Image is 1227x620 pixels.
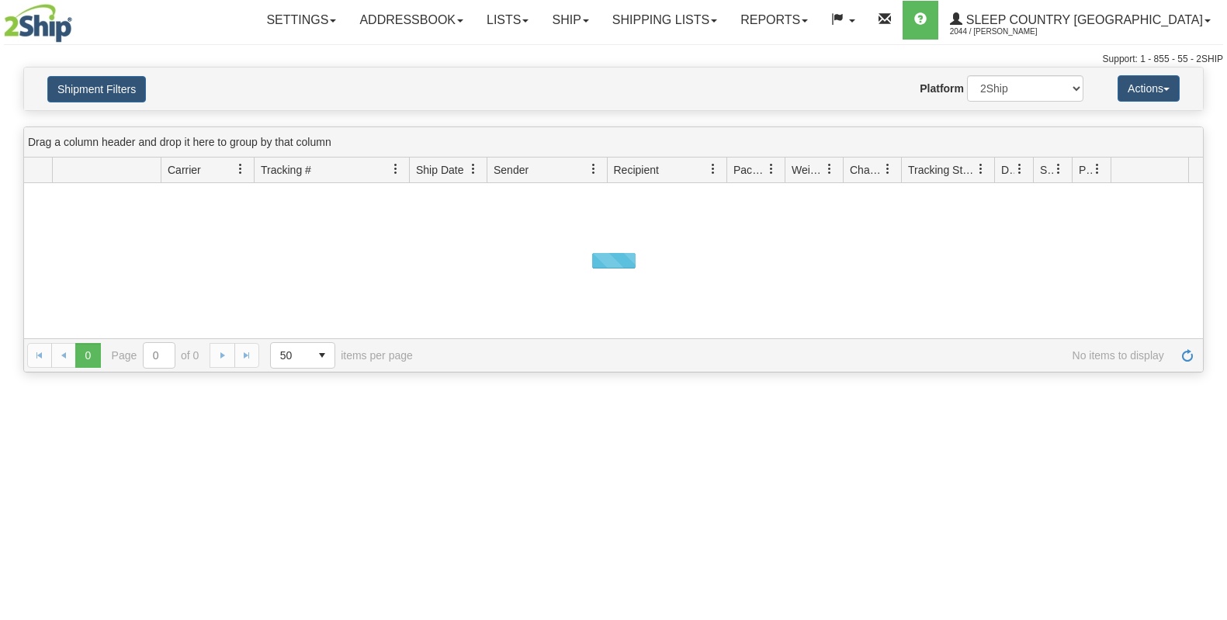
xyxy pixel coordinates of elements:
span: Carrier [168,162,201,178]
div: grid grouping header [24,127,1203,158]
span: Tracking # [261,162,311,178]
a: Tracking Status filter column settings [968,156,994,182]
a: Addressbook [348,1,475,40]
span: Page of 0 [112,342,199,369]
span: Charge [850,162,882,178]
a: Carrier filter column settings [227,156,254,182]
span: Tracking Status [908,162,976,178]
span: 50 [280,348,300,363]
span: Page 0 [75,343,100,368]
a: Weight filter column settings [816,156,843,182]
a: Ship [540,1,600,40]
button: Actions [1118,75,1180,102]
img: logo2044.jpg [4,4,72,43]
span: Packages [733,162,766,178]
span: Pickup Status [1079,162,1092,178]
span: Shipment Issues [1040,162,1053,178]
span: Recipient [614,162,659,178]
a: Recipient filter column settings [700,156,726,182]
span: Delivery Status [1001,162,1014,178]
span: items per page [270,342,413,369]
a: Shipping lists [601,1,729,40]
a: Refresh [1175,343,1200,368]
a: Ship Date filter column settings [460,156,487,182]
a: Sender filter column settings [581,156,607,182]
span: select [310,343,334,368]
a: Charge filter column settings [875,156,901,182]
div: Support: 1 - 855 - 55 - 2SHIP [4,53,1223,66]
iframe: chat widget [1191,230,1225,389]
a: Reports [729,1,820,40]
a: Shipment Issues filter column settings [1045,156,1072,182]
label: Platform [920,81,964,96]
span: 2044 / [PERSON_NAME] [950,24,1066,40]
a: Sleep Country [GEOGRAPHIC_DATA] 2044 / [PERSON_NAME] [938,1,1222,40]
button: Shipment Filters [47,76,146,102]
span: Sleep Country [GEOGRAPHIC_DATA] [962,13,1203,26]
span: Weight [792,162,824,178]
a: Packages filter column settings [758,156,785,182]
span: Ship Date [416,162,463,178]
span: Page sizes drop down [270,342,335,369]
a: Delivery Status filter column settings [1007,156,1033,182]
a: Lists [475,1,540,40]
a: Tracking # filter column settings [383,156,409,182]
a: Pickup Status filter column settings [1084,156,1111,182]
a: Settings [255,1,348,40]
span: Sender [494,162,529,178]
span: No items to display [435,349,1164,362]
